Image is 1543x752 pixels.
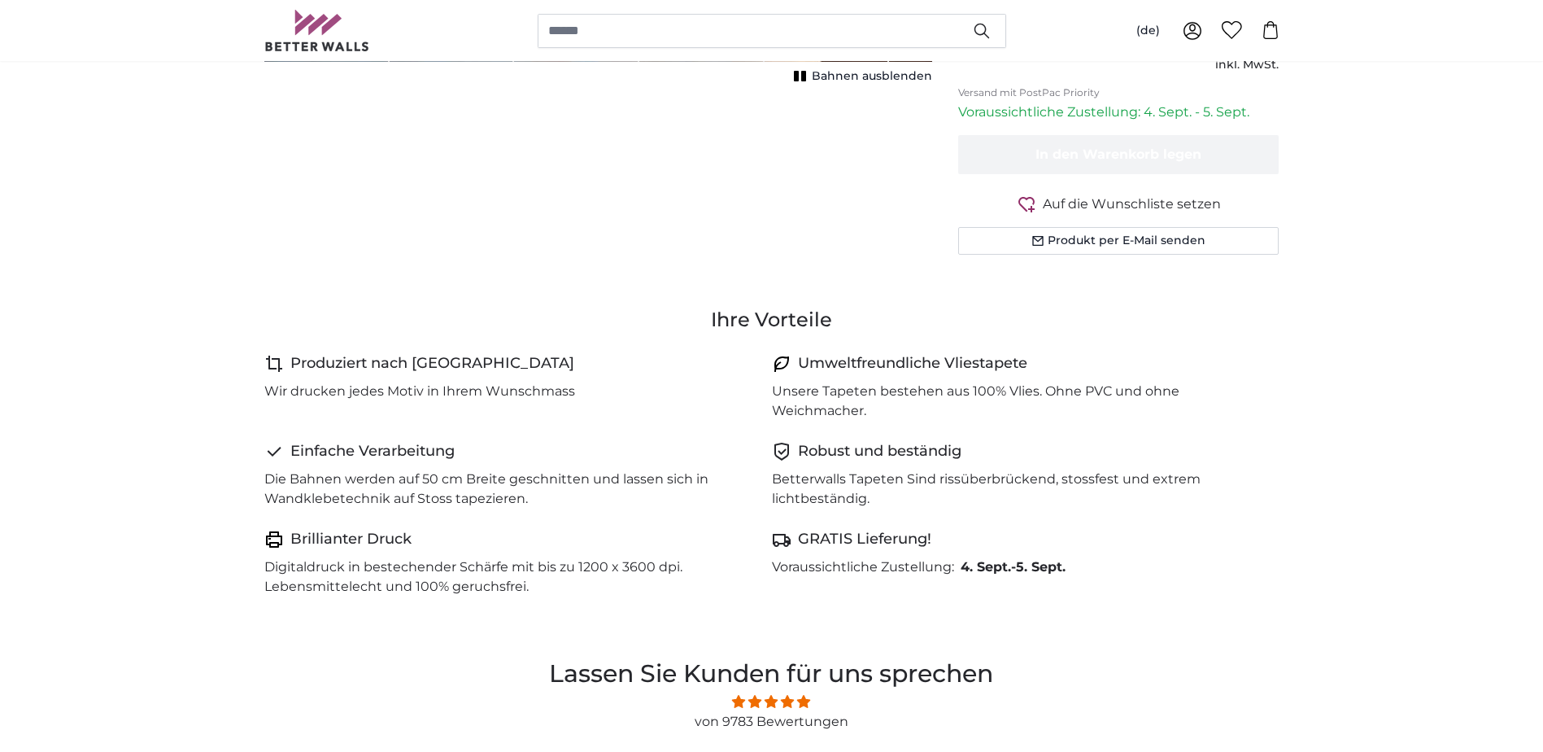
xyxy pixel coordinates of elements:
[264,470,759,509] p: Die Bahnen werden auf 50 cm Breite geschnitten und lassen sich in Wandklebetechnik auf Stoss tape...
[290,440,455,463] h4: Einfache Verarbeitung
[958,103,1279,122] p: Voraussichtliche Zustellung: 4. Sept. - 5. Sept.
[290,528,412,551] h4: Brillianter Druck
[961,559,1066,575] b: -
[798,352,1027,375] h4: Umweltfreundliche Vliestapete
[1140,57,1279,73] div: inkl. MwSt.
[958,135,1279,174] button: In den Warenkorb legen
[798,440,961,463] h4: Robust und beständig
[264,10,370,51] img: Betterwalls
[264,382,575,401] p: Wir drucken jedes Motiv in Ihrem Wunschmass
[264,557,759,597] p: Digitaldruck in bestechender Schärfe mit bis zu 1200 x 3600 dpi. Lebensmittelecht und 100% geruch...
[1035,146,1201,162] span: In den Warenkorb legen
[1123,16,1173,46] button: (de)
[789,65,932,88] button: Bahnen ausblenden
[772,382,1266,421] p: Unsere Tapeten bestehen aus 100% Vlies. Ohne PVC und ohne Weichmacher.
[961,559,1011,575] span: 4. Sept.
[958,86,1279,99] p: Versand mit PostPac Priority
[958,194,1279,214] button: Auf die Wunschliste setzen
[772,557,954,577] p: Voraussichtliche Zustellung:
[264,307,1279,333] h3: Ihre Vorteile
[1016,559,1066,575] span: 5. Sept.
[1043,195,1221,214] span: Auf die Wunschliste setzen
[958,227,1279,255] button: Produkt per E-Mail senden
[365,655,1177,692] h2: Lassen Sie Kunden für uns sprechen
[812,68,932,85] span: Bahnen ausblenden
[365,692,1177,712] span: 4.81 stars
[290,352,574,375] h4: Produziert nach [GEOGRAPHIC_DATA]
[798,528,931,551] h4: GRATIS Lieferung!
[772,470,1266,509] p: Betterwalls Tapeten Sind rissüberbrückend, stossfest und extrem lichtbeständig.
[695,714,848,729] a: von 9783 Bewertungen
